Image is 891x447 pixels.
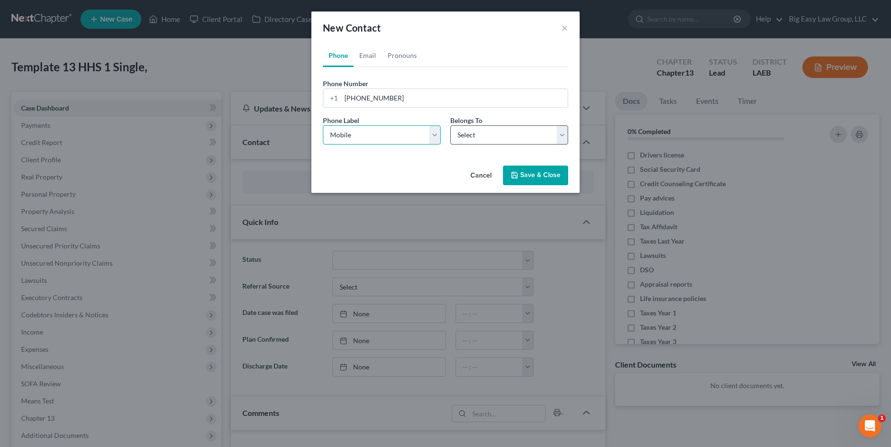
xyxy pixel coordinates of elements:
[858,414,881,437] iframe: Intercom live chat
[382,44,423,67] a: Pronouns
[341,89,568,107] input: ###-###-####
[323,22,381,34] span: New Contact
[878,414,886,422] span: 1
[323,116,359,124] span: Phone Label
[323,79,368,88] span: Phone Number
[561,22,568,34] button: ×
[463,167,499,186] button: Cancel
[503,166,568,186] button: Save & Close
[354,44,382,67] a: Email
[323,44,354,67] a: Phone
[323,89,341,107] div: +1
[450,116,482,124] span: Belongs To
